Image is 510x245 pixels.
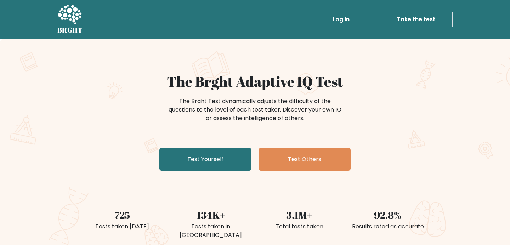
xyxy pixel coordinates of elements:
div: 92.8% [348,207,428,222]
div: 725 [82,207,162,222]
div: 134K+ [171,207,251,222]
div: Total tests taken [259,222,339,231]
div: The Brght Test dynamically adjusts the difficulty of the questions to the level of each test take... [166,97,344,122]
div: 3.1M+ [259,207,339,222]
a: Take the test [380,12,453,27]
a: BRGHT [57,3,83,36]
a: Test Others [259,148,351,171]
h1: The Brght Adaptive IQ Test [82,73,428,90]
div: Results rated as accurate [348,222,428,231]
h5: BRGHT [57,26,83,34]
a: Log in [330,12,352,27]
div: Tests taken [DATE] [82,222,162,231]
div: Tests taken in [GEOGRAPHIC_DATA] [171,222,251,239]
a: Test Yourself [159,148,251,171]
